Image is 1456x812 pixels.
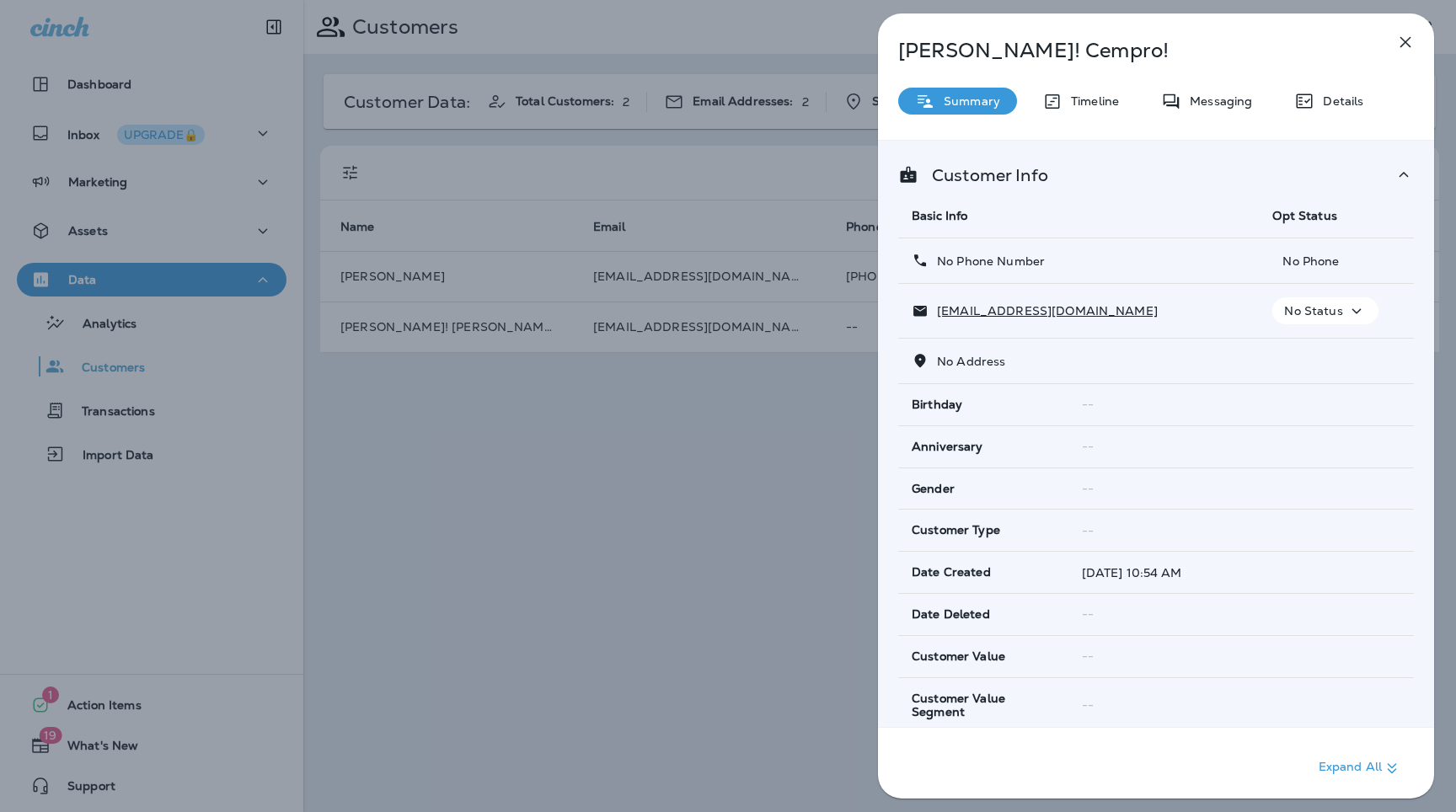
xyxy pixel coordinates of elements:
span: [DATE] 10:54 AM [1082,565,1182,580]
p: [PERSON_NAME]! Cempro! [898,39,1358,62]
p: Summary [935,94,1000,108]
p: Timeline [1063,94,1119,108]
span: Birthday [912,398,962,412]
p: Messaging [1181,94,1252,108]
span: Gender [912,482,955,496]
p: No Address [929,355,1005,368]
span: -- [1082,481,1094,496]
span: Date Created [912,565,991,580]
span: -- [1082,439,1094,454]
button: No Status [1272,297,1378,324]
p: No Status [1284,304,1342,318]
span: -- [1082,606,1094,622]
p: No Phone [1272,254,1400,268]
span: -- [1082,649,1094,664]
p: No Phone Number [929,254,1045,268]
span: Basic Info [912,208,967,223]
span: -- [1082,523,1094,538]
span: Opt Status [1272,208,1336,223]
span: -- [1082,697,1094,713]
button: Expand All [1312,753,1409,783]
p: Customer Info [918,168,1048,182]
p: Details [1314,94,1363,108]
span: Customer Type [912,523,1000,537]
span: Anniversary [912,440,983,454]
span: Date Deleted [912,607,990,622]
p: [EMAIL_ADDRESS][DOMAIN_NAME] [929,304,1158,318]
span: Customer Value Segment [912,692,1055,720]
span: -- [1082,397,1094,412]
span: Customer Value [912,649,1005,664]
p: Expand All [1319,758,1402,778]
